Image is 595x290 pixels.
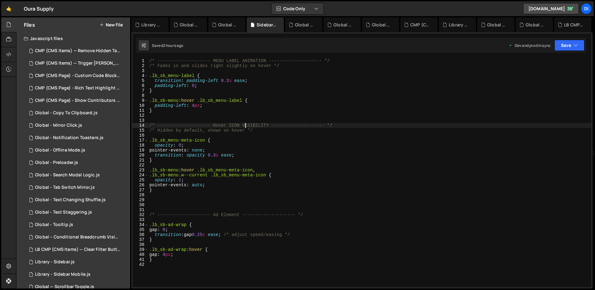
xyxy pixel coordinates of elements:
[35,98,121,103] div: CMP (CMS Page) - Show Contributors Name.js
[35,210,92,215] div: Global - Text Staggering.js
[133,63,148,68] div: 2
[133,68,148,73] div: 3
[24,144,130,156] div: 14937/44586.js
[35,61,121,66] div: CMP (CMS Items) — Trigger [PERSON_NAME] on Save.js
[24,132,130,144] div: 14937/44585.js
[133,108,148,113] div: 11
[133,143,148,148] div: 18
[581,3,592,14] a: Di
[24,57,132,70] div: 14937/43515.js
[133,252,148,257] div: 40
[35,247,121,252] div: LB CMP (CMS Items) — Clear Filter Buttons.js
[24,181,130,194] div: 14937/44975.js
[133,197,148,202] div: 29
[99,22,123,27] button: New File
[133,193,148,197] div: 28
[133,88,148,93] div: 7
[133,207,148,212] div: 31
[24,21,35,28] h2: Files
[35,48,121,54] div: CMP (CMS Items) — Remove Hidden Tags on Load.js
[133,138,148,143] div: 17
[24,268,130,281] div: 14937/44593.js
[554,40,584,51] button: Save
[133,73,148,78] div: 4
[133,133,148,138] div: 16
[133,83,148,88] div: 6
[133,178,148,183] div: 25
[133,103,148,108] div: 10
[133,98,148,103] div: 9
[523,3,579,14] a: [DOMAIN_NAME]
[24,206,130,219] div: 14937/44781.js
[152,43,183,48] div: Saved
[35,185,95,190] div: Global - Tab Switch Mirror.js
[24,94,132,107] div: 14937/44194.js
[410,22,430,28] div: CMP (CMS Page) - Rich Text Highlight Pill.js
[16,32,130,45] div: Javascript files
[133,118,148,123] div: 13
[24,70,132,82] div: 14937/44281.js
[35,147,85,153] div: Global - Offline Mode.js
[133,232,148,237] div: 36
[35,73,121,79] div: CMP (CMS Page) - Custom Code Block Setup.js
[35,259,75,265] div: Library - Sidebar.js
[35,123,82,128] div: Global - Mirror Click.js
[372,22,392,28] div: Global - Text Staggering.js
[133,168,148,173] div: 23
[35,160,78,165] div: Global - Preloader.js
[133,262,148,267] div: 42
[24,243,132,256] div: 14937/43376.js
[333,22,353,28] div: Global - Search Modal Logic.js
[24,231,132,243] div: 14937/44170.js
[133,222,148,227] div: 34
[35,222,73,228] div: Global - Tooltip.js
[133,188,148,193] div: 27
[509,43,551,48] div: Dev and prod in sync
[24,194,130,206] div: 14937/45200.js
[133,153,148,158] div: 20
[133,173,148,178] div: 24
[24,45,132,57] div: 14937/43535.js
[133,217,148,222] div: 33
[35,135,104,141] div: Global - Notification Toasters.js
[35,110,98,116] div: Global - Copy To Clipboard.js
[487,22,507,28] div: Global - Offline Mode.js
[163,43,183,48] div: 2 hours ago
[526,22,545,28] div: Global - Notification Toasters.js
[180,22,200,28] div: Global - Text Changing Shuffle.js
[133,58,148,63] div: 1
[295,22,315,28] div: Global - Text Staggering.css
[133,123,148,128] div: 14
[24,169,130,181] div: 14937/44851.js
[24,219,130,231] div: 14937/44562.js
[24,82,132,94] div: 14937/44597.js
[449,22,469,28] div: Library - Sidebar Mobile.js
[133,158,148,163] div: 21
[133,247,148,252] div: 39
[24,5,54,12] div: Oura Supply
[133,212,148,217] div: 32
[218,22,238,28] div: Global - Tab Switch Mirror.js
[133,148,148,153] div: 19
[35,234,121,240] div: Global – Conditional Breadcrumb Visibility.js
[133,113,148,118] div: 12
[257,22,276,28] div: Sidebar — UI States & Interactions.css
[133,257,148,262] div: 41
[35,197,106,203] div: Global - Text Changing Shuffle.js
[133,227,148,232] div: 35
[35,85,121,91] div: CMP (CMS Page) - Rich Text Highlight Pill.js
[133,242,148,247] div: 38
[564,22,584,28] div: LB CMP (CMS Items) — Clear Filter Buttons.js
[35,272,90,277] div: Library - Sidebar Mobile.js
[24,256,130,268] div: 14937/45352.js
[133,183,148,188] div: 26
[133,93,148,98] div: 8
[35,284,94,290] div: Global — Scrollbar Toggle.js
[133,78,148,83] div: 5
[133,128,148,133] div: 15
[24,119,130,132] div: 14937/44471.js
[133,163,148,168] div: 22
[24,156,130,169] div: 14937/43958.js
[133,202,148,207] div: 30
